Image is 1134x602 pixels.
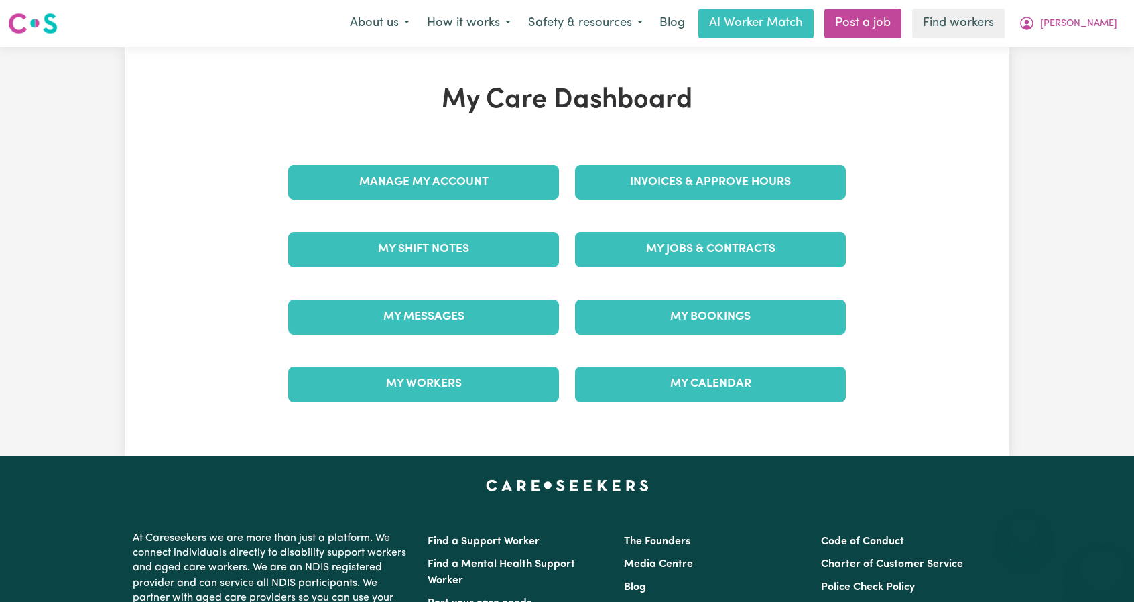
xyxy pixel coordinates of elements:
a: My Workers [288,367,559,402]
a: Media Centre [624,559,693,570]
a: Code of Conduct [821,536,904,547]
a: Find a Support Worker [428,536,540,547]
iframe: Button to launch messaging window [1080,548,1123,591]
a: Police Check Policy [821,582,915,593]
a: Find workers [912,9,1005,38]
a: Manage My Account [288,165,559,200]
a: Careseekers logo [8,8,58,39]
a: My Shift Notes [288,232,559,267]
a: My Calendar [575,367,846,402]
button: My Account [1010,9,1126,38]
a: Post a job [824,9,901,38]
h1: My Care Dashboard [280,84,854,117]
a: Charter of Customer Service [821,559,963,570]
a: Invoices & Approve Hours [575,165,846,200]
a: Find a Mental Health Support Worker [428,559,575,586]
button: How it works [418,9,519,38]
a: Careseekers home page [486,480,649,491]
a: My Jobs & Contracts [575,232,846,267]
button: About us [341,9,418,38]
a: My Messages [288,300,559,335]
a: My Bookings [575,300,846,335]
span: [PERSON_NAME] [1040,17,1117,32]
a: Blog [624,582,646,593]
a: Blog [651,9,693,38]
button: Safety & resources [519,9,651,38]
iframe: Close message [1011,516,1037,543]
a: AI Worker Match [698,9,814,38]
a: The Founders [624,536,690,547]
img: Careseekers logo [8,11,58,36]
